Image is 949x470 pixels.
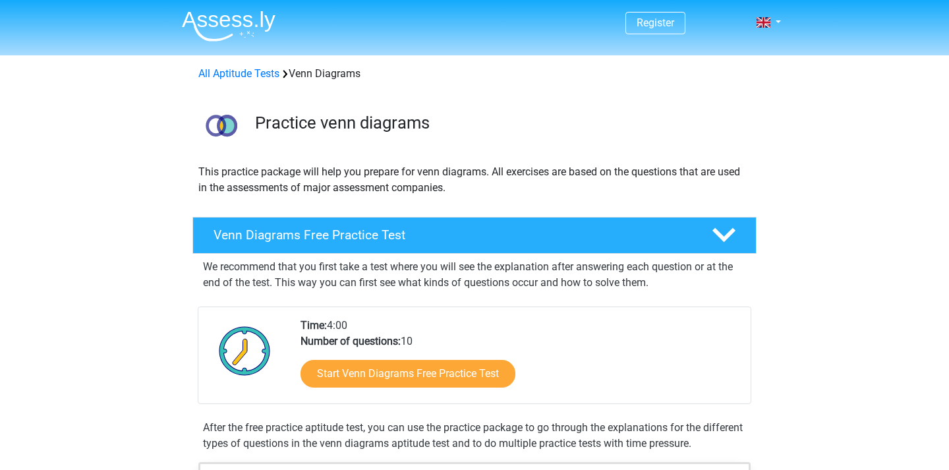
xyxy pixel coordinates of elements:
[637,16,674,29] a: Register
[291,318,750,403] div: 4:00 10
[203,259,746,291] p: We recommend that you first take a test where you will see the explanation after answering each q...
[198,67,279,80] a: All Aptitude Tests
[212,318,278,384] img: Clock
[193,66,756,82] div: Venn Diagrams
[198,164,751,196] p: This practice package will help you prepare for venn diagrams. All exercises are based on the que...
[301,335,401,347] b: Number of questions:
[214,227,691,243] h4: Venn Diagrams Free Practice Test
[193,98,249,154] img: venn diagrams
[198,420,751,452] div: After the free practice aptitude test, you can use the practice package to go through the explana...
[301,360,515,388] a: Start Venn Diagrams Free Practice Test
[187,217,762,254] a: Venn Diagrams Free Practice Test
[301,319,327,332] b: Time:
[255,113,746,133] h3: Practice venn diagrams
[182,11,275,42] img: Assessly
